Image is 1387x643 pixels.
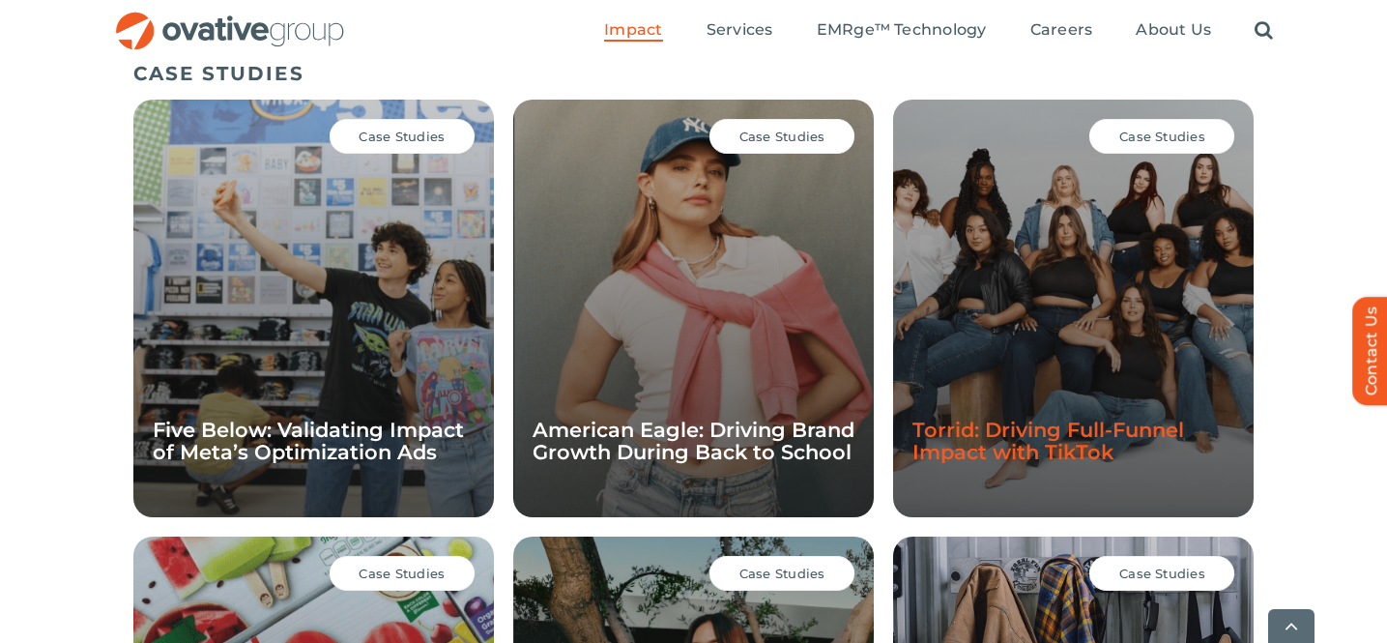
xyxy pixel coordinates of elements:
a: About Us [1136,20,1211,42]
a: American Eagle: Driving Brand Growth During Back to School [533,418,854,464]
span: EMRge™ Technology [817,20,987,40]
span: Impact [604,20,662,40]
a: Torrid: Driving Full-Funnel Impact with TikTok [912,418,1184,464]
a: Careers [1030,20,1093,42]
span: Careers [1030,20,1093,40]
a: Services [707,20,773,42]
a: Impact [604,20,662,42]
span: Services [707,20,773,40]
h5: CASE STUDIES [133,62,1255,85]
a: OG_Full_horizontal_RGB [114,10,346,28]
a: Five Below: Validating Impact of Meta’s Optimization Ads [153,418,464,464]
span: About Us [1136,20,1211,40]
a: Search [1255,20,1273,42]
a: EMRge™ Technology [817,20,987,42]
